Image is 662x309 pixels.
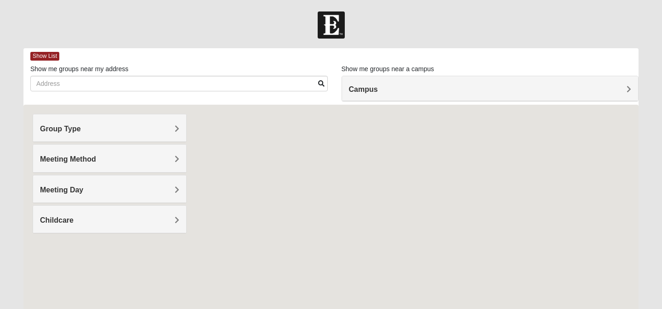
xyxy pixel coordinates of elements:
[30,76,328,91] input: Address
[33,145,186,172] div: Meeting Method
[30,52,59,61] span: Show List
[33,206,186,233] div: Childcare
[40,125,81,133] span: Group Type
[33,114,186,141] div: Group Type
[40,186,83,194] span: Meeting Day
[40,216,74,224] span: Childcare
[318,11,345,39] img: Church of Eleven22 Logo
[342,76,639,101] div: Campus
[349,85,378,93] span: Campus
[342,64,434,73] label: Show me groups near a campus
[30,64,128,73] label: Show me groups near my address
[33,175,186,202] div: Meeting Day
[40,155,96,163] span: Meeting Method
